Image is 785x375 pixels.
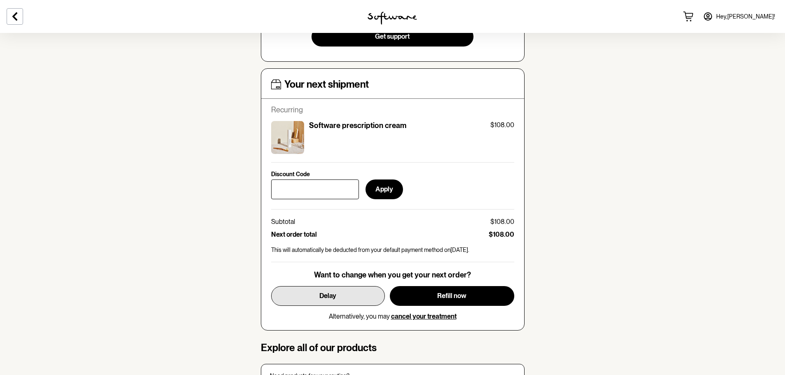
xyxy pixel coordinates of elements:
[716,13,775,20] span: Hey, [PERSON_NAME] !
[271,171,310,178] p: Discount Code
[489,231,514,238] p: $108.00
[390,286,514,306] button: Refill now
[271,247,514,254] p: This will automatically be deducted from your default payment method on [DATE] .
[271,105,514,114] p: Recurring
[261,342,525,354] h4: Explore all of our products
[284,79,369,91] h4: Your next shipment
[490,218,514,226] p: $108.00
[490,121,514,129] p: $108.00
[271,286,385,306] button: Delay
[437,292,466,300] span: Refill now
[312,27,473,47] button: Get support
[329,312,457,320] p: Alternatively, you may
[368,12,417,25] img: software logo
[375,33,410,40] span: Get support
[391,312,457,320] button: cancel your treatment
[271,231,317,238] p: Next order total
[271,218,295,226] p: Subtotal
[309,121,406,130] p: Software prescription cream
[319,292,336,300] span: Delay
[314,270,471,280] p: Want to change when you get your next order?
[366,179,403,199] button: Apply
[698,7,780,26] a: Hey,[PERSON_NAME]!
[271,121,304,154] img: ckrj7zkjy00033h5xptmbqh6o.jpg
